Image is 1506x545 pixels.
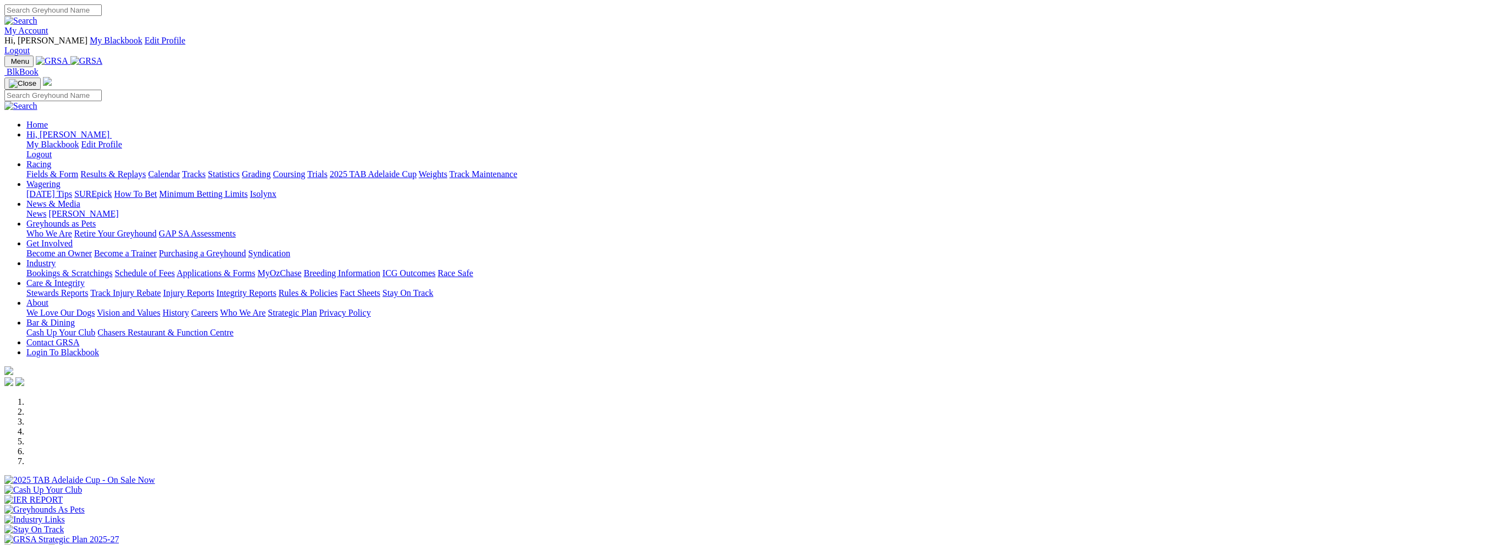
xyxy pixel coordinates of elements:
a: Who We Are [220,308,266,317]
a: Syndication [248,249,290,258]
a: Schedule of Fees [114,268,174,278]
a: Logout [4,46,30,55]
a: Purchasing a Greyhound [159,249,246,258]
a: Privacy Policy [319,308,371,317]
a: Injury Reports [163,288,214,298]
a: Isolynx [250,189,276,199]
a: Become an Owner [26,249,92,258]
a: SUREpick [74,189,112,199]
a: Minimum Betting Limits [159,189,248,199]
input: Search [4,90,102,101]
input: Search [4,4,102,16]
img: Cash Up Your Club [4,485,82,495]
a: Care & Integrity [26,278,85,288]
a: Weights [419,169,447,179]
a: Trials [307,169,327,179]
a: Contact GRSA [26,338,79,347]
div: Industry [26,268,1502,278]
a: Become a Trainer [94,249,157,258]
img: Industry Links [4,515,65,525]
a: Applications & Forms [177,268,255,278]
a: About [26,298,48,307]
a: Coursing [273,169,305,179]
img: logo-grsa-white.png [43,77,52,86]
a: ICG Outcomes [382,268,435,278]
a: [PERSON_NAME] [48,209,118,218]
a: Careers [191,308,218,317]
a: Industry [26,258,56,268]
div: My Account [4,36,1502,56]
a: Calendar [148,169,180,179]
img: Search [4,16,37,26]
div: About [26,308,1502,318]
a: Track Maintenance [450,169,517,179]
a: Strategic Plan [268,308,317,317]
a: Grading [242,169,271,179]
img: facebook.svg [4,377,13,386]
img: Greyhounds As Pets [4,505,85,515]
a: History [162,308,189,317]
a: Cash Up Your Club [26,328,95,337]
div: Greyhounds as Pets [26,229,1502,239]
span: BlkBook [7,67,39,76]
a: We Love Our Dogs [26,308,95,317]
a: How To Bet [114,189,157,199]
a: Bar & Dining [26,318,75,327]
button: Toggle navigation [4,56,34,67]
a: 2025 TAB Adelaide Cup [330,169,417,179]
a: MyOzChase [258,268,302,278]
a: Greyhounds as Pets [26,219,96,228]
a: GAP SA Assessments [159,229,236,238]
a: Tracks [182,169,206,179]
a: Race Safe [437,268,473,278]
img: GRSA Strategic Plan 2025-27 [4,535,119,544]
a: Hi, [PERSON_NAME] [26,130,112,139]
a: My Blackbook [90,36,143,45]
img: Stay On Track [4,525,64,535]
a: Track Injury Rebate [90,288,161,298]
img: GRSA [36,56,68,66]
a: Integrity Reports [216,288,276,298]
span: Hi, [PERSON_NAME] [26,130,109,139]
a: BlkBook [4,67,39,76]
a: [DATE] Tips [26,189,72,199]
a: Who We Are [26,229,72,238]
img: twitter.svg [15,377,24,386]
div: Racing [26,169,1502,179]
a: My Blackbook [26,140,79,149]
img: Search [4,101,37,111]
a: Home [26,120,48,129]
div: Get Involved [26,249,1502,258]
a: Chasers Restaurant & Function Centre [97,328,233,337]
a: Fields & Form [26,169,78,179]
a: Stay On Track [382,288,433,298]
a: Vision and Values [97,308,160,317]
a: Fact Sheets [340,288,380,298]
a: Statistics [208,169,240,179]
span: Menu [11,57,29,65]
img: GRSA [70,56,103,66]
img: IER REPORT [4,495,63,505]
a: Get Involved [26,239,73,248]
a: Retire Your Greyhound [74,229,157,238]
a: Bookings & Scratchings [26,268,112,278]
a: Wagering [26,179,61,189]
a: Stewards Reports [26,288,88,298]
img: logo-grsa-white.png [4,366,13,375]
div: News & Media [26,209,1502,219]
a: Logout [26,150,52,159]
a: Login To Blackbook [26,348,99,357]
a: Results & Replays [80,169,146,179]
div: Wagering [26,189,1502,199]
div: Hi, [PERSON_NAME] [26,140,1502,159]
a: Rules & Policies [278,288,338,298]
a: My Account [4,26,48,35]
div: Bar & Dining [26,328,1502,338]
a: Edit Profile [81,140,122,149]
a: News [26,209,46,218]
div: Care & Integrity [26,288,1502,298]
img: 2025 TAB Adelaide Cup - On Sale Now [4,475,155,485]
button: Toggle navigation [4,78,41,90]
a: Breeding Information [304,268,380,278]
a: Racing [26,159,51,169]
